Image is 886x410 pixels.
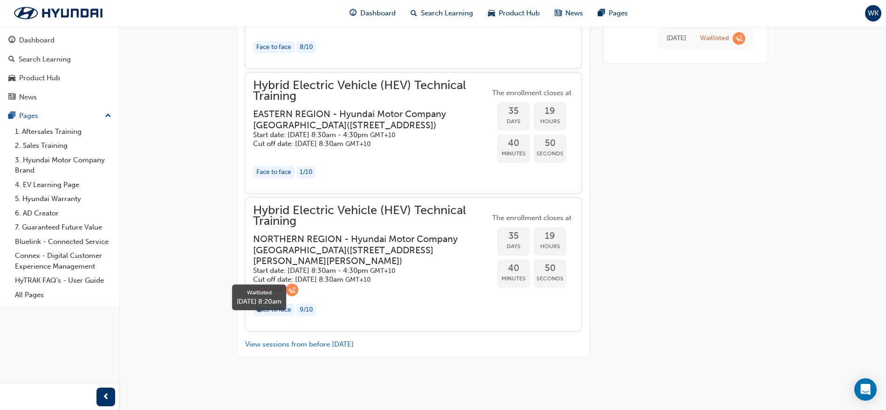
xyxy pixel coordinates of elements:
[547,4,591,23] a: news-iconNews
[497,273,530,284] span: Minutes
[253,109,475,131] h3: EASTERN REGION - Hyundai Motor Company [GEOGRAPHIC_DATA] ( [STREET_ADDRESS] )
[8,112,15,120] span: pages-icon
[499,8,540,19] span: Product Hub
[4,107,115,125] button: Pages
[534,273,566,284] span: Seconds
[4,89,115,106] a: News
[245,339,354,350] button: View sessions from before [DATE]
[490,213,574,223] span: The enrollment closes at
[497,148,530,159] span: Minutes
[11,249,115,273] a: Connex - Digital Customer Experience Management
[4,30,115,107] button: DashboardSearch LearningProduct HubNews
[286,284,298,296] span: learningRecordVerb_WAITLIST-icon
[11,220,115,235] a: 7. Guaranteed Future Value
[11,178,115,192] a: 4. EV Learning Page
[8,36,15,45] span: guage-icon
[598,7,605,19] span: pages-icon
[555,7,562,19] span: news-icon
[497,263,530,274] span: 40
[534,106,566,117] span: 19
[296,166,316,179] div: 1 / 10
[534,148,566,159] span: Seconds
[19,73,60,83] div: Product Hub
[4,51,115,68] a: Search Learning
[497,231,530,242] span: 35
[296,304,316,316] div: 9 / 10
[11,153,115,178] a: 3. Hyundai Motor Company Brand
[11,192,115,206] a: 5. Hyundai Warranty
[8,74,15,83] span: car-icon
[733,32,745,45] span: learningRecordVerb_WAITLIST-icon
[253,166,295,179] div: Face to face
[854,378,877,401] div: Open Intercom Messenger
[11,206,115,221] a: 6. AD Creator
[342,4,403,23] a: guage-iconDashboard
[11,288,115,302] a: All Pages
[11,125,115,139] a: 1. Aftersales Training
[403,4,481,23] a: search-iconSearch Learning
[411,7,417,19] span: search-icon
[497,106,530,117] span: 35
[19,54,71,65] div: Search Learning
[488,7,495,19] span: car-icon
[534,231,566,242] span: 19
[19,35,55,46] div: Dashboard
[8,56,15,64] span: search-icon
[253,266,475,275] h5: Start date: [DATE] 8:30am - 4:30pm
[11,273,115,288] a: HyTRAK FAQ's - User Guide
[253,131,475,139] h5: Start date: [DATE] 8:30am - 4:30pm
[360,8,396,19] span: Dashboard
[11,235,115,249] a: Bluelink - Connected Service
[345,140,371,148] span: Australian Eastern Standard Time GMT+10
[497,116,530,127] span: Days
[497,241,530,252] span: Days
[4,69,115,87] a: Product Hub
[534,138,566,149] span: 50
[350,7,357,19] span: guage-icon
[370,267,395,275] span: Australian Eastern Standard Time GMT+10
[609,8,628,19] span: Pages
[565,8,583,19] span: News
[253,80,574,186] button: Hybrid Electric Vehicle (HEV) Technical TrainingEASTERN REGION - Hyundai Motor Company [GEOGRAPHI...
[253,139,475,148] h5: Cut off date: [DATE] 8:30am
[8,93,15,102] span: news-icon
[253,41,295,54] div: Face to face
[237,297,282,306] div: [DATE] 8:20am
[497,138,530,149] span: 40
[370,131,395,139] span: Australian Eastern Standard Time GMT+10
[421,8,473,19] span: Search Learning
[237,288,282,297] div: Waitlisted
[666,33,686,44] div: Wed Aug 13 2025 08:20:11 GMT+1000 (Australian Eastern Standard Time)
[865,5,881,21] button: WK
[253,205,574,324] button: Hybrid Electric Vehicle (HEV) Technical TrainingNORTHERN REGION - Hyundai Motor Company [GEOGRAPH...
[105,110,111,122] span: up-icon
[19,92,37,103] div: News
[534,263,566,274] span: 50
[253,205,490,226] span: Hybrid Electric Vehicle (HEV) Technical Training
[700,34,729,43] div: Waitlisted
[296,41,316,54] div: 8 / 10
[591,4,635,23] a: pages-iconPages
[253,234,475,266] h3: NORTHERN REGION - Hyundai Motor Company [GEOGRAPHIC_DATA] ( [STREET_ADDRESS][PERSON_NAME][PERSON_...
[481,4,547,23] a: car-iconProduct Hub
[868,8,879,19] span: WK
[534,116,566,127] span: Hours
[345,276,371,284] span: Australian Eastern Standard Time GMT+10
[19,111,38,121] div: Pages
[253,80,490,101] span: Hybrid Electric Vehicle (HEV) Technical Training
[253,275,475,284] h5: Cut off date: [DATE] 8:30am
[11,139,115,153] a: 2. Sales Training
[534,241,566,252] span: Hours
[490,88,574,98] span: The enrollment closes at
[103,391,110,403] span: prev-icon
[4,32,115,49] a: Dashboard
[5,3,112,23] img: Trak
